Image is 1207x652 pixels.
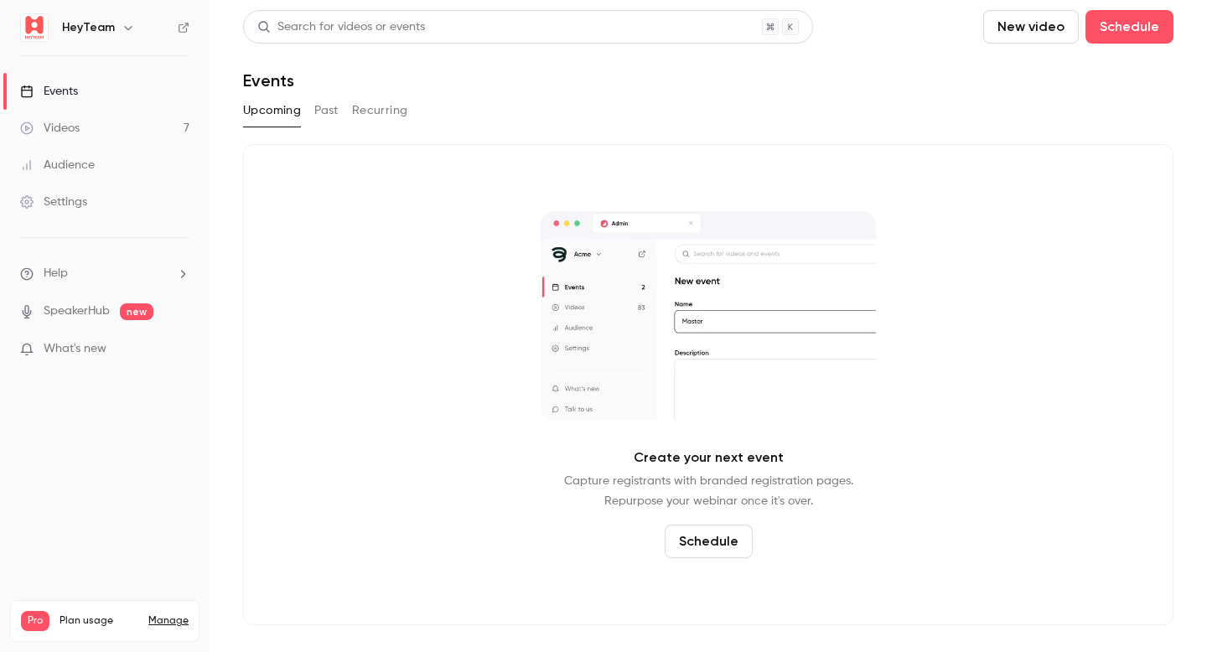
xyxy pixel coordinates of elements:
[20,120,80,137] div: Videos
[20,83,78,100] div: Events
[564,471,853,511] p: Capture registrants with branded registration pages. Repurpose your webinar once it's over.
[21,14,48,41] img: HeyTeam
[20,194,87,210] div: Settings
[257,18,425,36] div: Search for videos or events
[120,303,153,320] span: new
[62,19,115,36] h6: HeyTeam
[44,303,110,320] a: SpeakerHub
[314,97,339,124] button: Past
[21,611,49,631] span: Pro
[148,614,189,628] a: Manage
[1085,10,1173,44] button: Schedule
[665,525,753,558] button: Schedule
[20,265,189,282] li: help-dropdown-opener
[243,70,294,91] h1: Events
[634,448,784,468] p: Create your next event
[243,97,301,124] button: Upcoming
[169,342,189,357] iframe: Noticeable Trigger
[44,265,68,282] span: Help
[20,157,95,173] div: Audience
[352,97,408,124] button: Recurring
[60,614,138,628] span: Plan usage
[983,10,1079,44] button: New video
[44,340,106,358] span: What's new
